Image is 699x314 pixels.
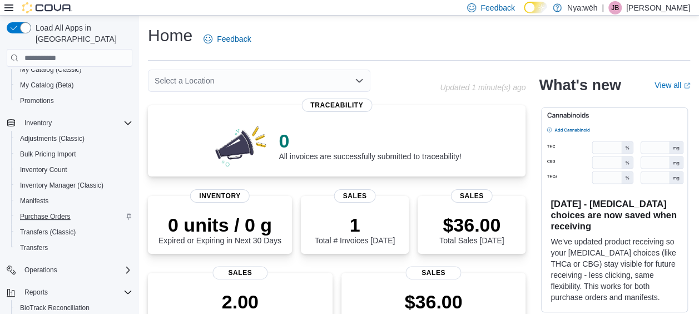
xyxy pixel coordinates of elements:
p: $36.00 [439,214,504,236]
button: My Catalog (Classic) [11,62,137,77]
div: Jenna Bristol [608,1,622,14]
span: Manifests [16,194,132,208]
span: Reports [24,288,48,297]
p: 0 [279,130,461,152]
button: Adjustments (Classic) [11,131,137,146]
span: Sales [212,266,267,279]
span: Inventory Count [20,165,67,174]
span: Bulk Pricing Import [16,148,132,161]
img: Cova [22,2,72,13]
input: Dark Mode [524,2,547,13]
span: Purchase Orders [16,210,132,223]
span: My Catalog (Classic) [16,63,132,76]
span: Load All Apps in [GEOGRAPHIC_DATA] [31,22,132,45]
button: Operations [2,262,137,278]
span: Operations [24,266,57,274]
a: My Catalog (Beta) [16,78,78,92]
span: BioTrack Reconciliation [20,303,90,312]
img: 0 [212,123,270,168]
span: Inventory [190,189,250,203]
p: 1 [315,214,395,236]
span: Inventory [24,119,52,127]
span: Adjustments (Classic) [20,134,85,143]
div: Expired or Expiring in Next 30 Days [158,214,281,245]
span: My Catalog (Classic) [20,65,82,74]
a: Purchase Orders [16,210,75,223]
p: [PERSON_NAME] [626,1,690,14]
a: Transfers (Classic) [16,225,80,239]
a: Manifests [16,194,53,208]
a: Inventory Count [16,163,72,176]
button: Manifests [11,193,137,209]
button: Inventory Manager (Classic) [11,178,137,193]
a: Inventory Manager (Classic) [16,179,108,192]
span: Promotions [20,96,54,105]
span: Adjustments (Classic) [16,132,132,145]
button: Inventory Count [11,162,137,178]
button: Transfers [11,240,137,256]
span: Feedback [217,33,251,45]
a: Transfers [16,241,52,254]
h1: Home [148,24,192,47]
span: My Catalog (Beta) [16,78,132,92]
button: Bulk Pricing Import [11,146,137,162]
h2: What's new [539,76,621,94]
span: Manifests [20,197,48,205]
a: Feedback [199,28,255,50]
span: Inventory [20,116,132,130]
span: Inventory Manager (Classic) [16,179,132,192]
button: Purchase Orders [11,209,137,224]
button: My Catalog (Beta) [11,77,137,93]
button: Inventory [2,115,137,131]
a: My Catalog (Classic) [16,63,86,76]
span: Reports [20,286,132,299]
span: Traceability [301,99,372,112]
span: Sales [334,189,376,203]
span: Transfers (Classic) [16,225,132,239]
p: Updated 1 minute(s) ago [440,83,526,92]
span: My Catalog (Beta) [20,81,74,90]
span: Sales [451,189,493,203]
a: Adjustments (Classic) [16,132,89,145]
button: Promotions [11,93,137,109]
div: Total Sales [DATE] [439,214,504,245]
span: Dark Mode [524,13,524,14]
p: 0 units / 0 g [158,214,281,236]
svg: External link [683,82,690,89]
button: Reports [20,286,52,299]
span: Inventory Count [16,163,132,176]
button: Operations [20,263,62,277]
span: Promotions [16,94,132,107]
p: | [602,1,604,14]
div: Total # Invoices [DATE] [315,214,395,245]
button: Open list of options [355,76,364,85]
span: JB [611,1,619,14]
button: Inventory [20,116,56,130]
p: Nya:wëh [567,1,597,14]
a: Bulk Pricing Import [16,148,81,161]
span: Transfers [16,241,132,254]
a: Promotions [16,94,58,107]
span: Purchase Orders [20,212,71,221]
p: $36.00 [385,291,483,313]
span: Inventory Manager (Classic) [20,181,103,190]
span: Transfers [20,243,48,252]
span: Feedback [480,2,514,13]
button: Transfers (Classic) [11,224,137,240]
span: Operations [20,263,132,277]
p: 2.00 [181,291,299,313]
p: We've updated product receiving so your [MEDICAL_DATA] choices (like THCa or CBG) stay visible fo... [551,236,678,303]
span: Bulk Pricing Import [20,150,76,159]
div: All invoices are successfully submitted to traceability! [279,130,461,161]
h3: [DATE] - [MEDICAL_DATA] choices are now saved when receiving [551,198,678,232]
a: View allExternal link [655,81,690,90]
span: Sales [406,266,461,279]
button: Reports [2,284,137,300]
span: Transfers (Classic) [20,228,76,237]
